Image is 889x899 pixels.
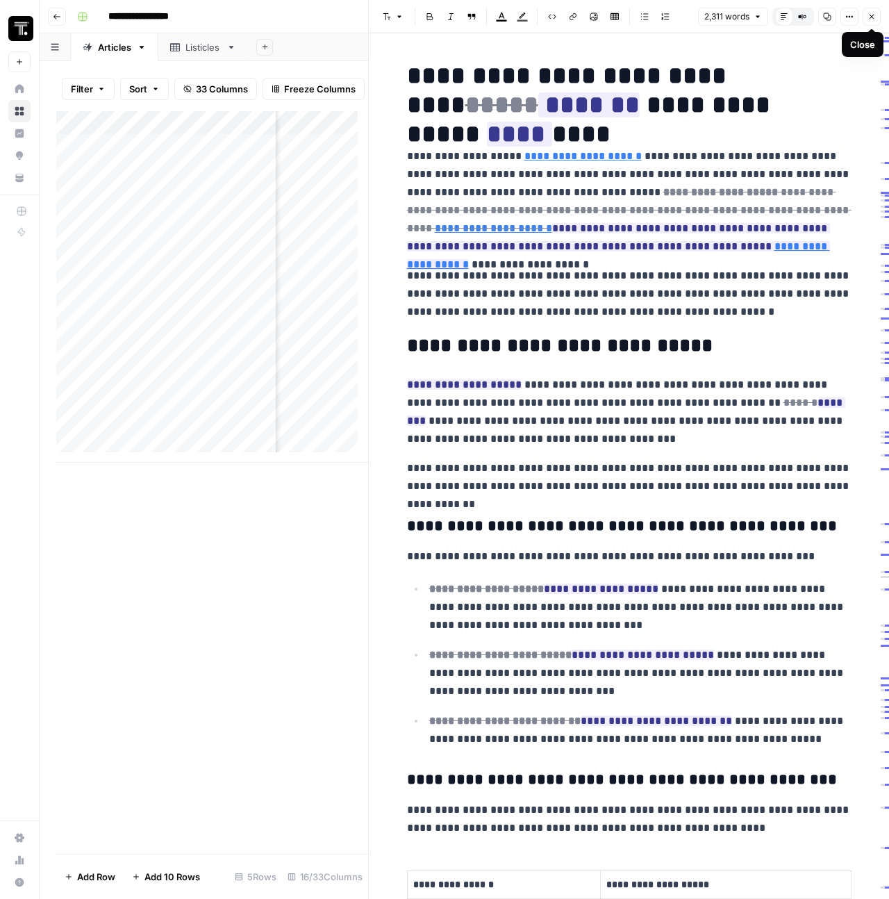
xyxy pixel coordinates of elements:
[158,33,248,61] a: Listicles
[282,866,368,888] div: 16/33 Columns
[120,78,169,100] button: Sort
[8,849,31,871] a: Usage
[98,40,131,54] div: Articles
[56,866,124,888] button: Add Row
[129,82,147,96] span: Sort
[850,38,875,51] div: Close
[8,871,31,893] button: Help + Support
[185,40,221,54] div: Listicles
[8,78,31,100] a: Home
[698,8,768,26] button: 2,311 words
[704,10,749,23] span: 2,311 words
[196,82,248,96] span: 33 Columns
[8,11,31,46] button: Workspace: Thoughtspot
[71,82,93,96] span: Filter
[8,167,31,189] a: Your Data
[8,16,33,41] img: Thoughtspot Logo
[71,33,158,61] a: Articles
[62,78,115,100] button: Filter
[8,122,31,145] a: Insights
[263,78,365,100] button: Freeze Columns
[8,100,31,122] a: Browse
[229,866,282,888] div: 5 Rows
[124,866,208,888] button: Add 10 Rows
[8,145,31,167] a: Opportunities
[174,78,257,100] button: 33 Columns
[77,870,115,884] span: Add Row
[144,870,200,884] span: Add 10 Rows
[8,827,31,849] a: Settings
[284,82,356,96] span: Freeze Columns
